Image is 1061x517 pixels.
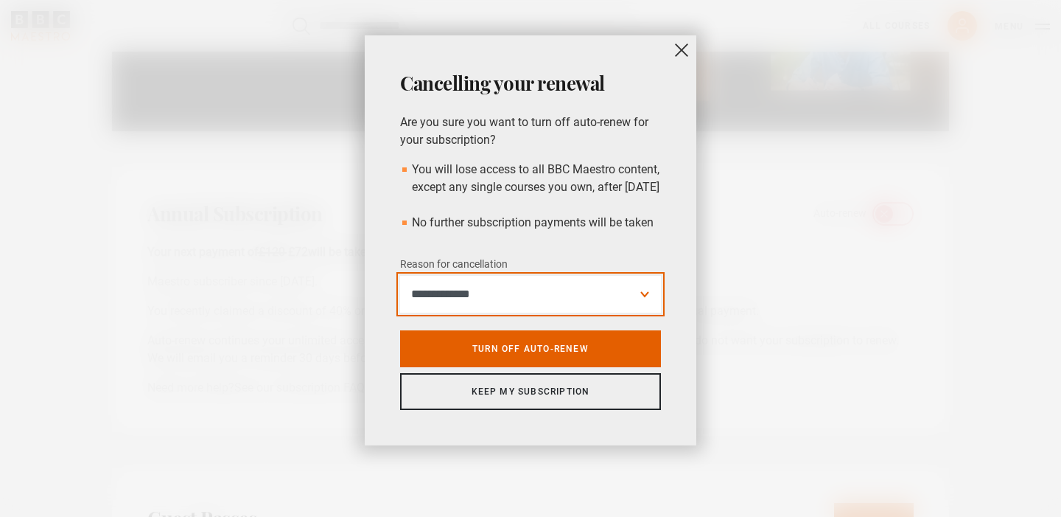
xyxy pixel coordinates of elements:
[400,256,508,274] label: Reason for cancellation
[400,214,661,232] li: No further subscription payments will be taken
[400,71,661,96] h2: Cancelling your renewal
[400,373,661,410] a: Keep my subscription
[667,35,696,65] button: close
[400,114,661,149] p: Are you sure you want to turn off auto-renew for your subscription?
[400,330,661,367] a: Turn off auto-renew
[400,161,661,196] li: You will lose access to all BBC Maestro content, except any single courses you own, after [DATE]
